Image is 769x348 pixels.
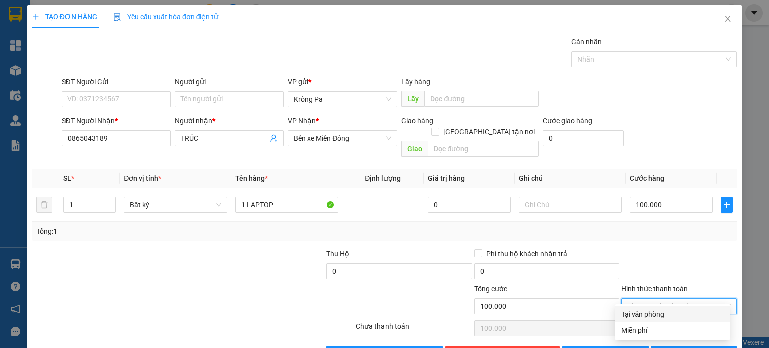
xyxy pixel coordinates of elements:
span: plus [32,13,39,20]
div: Chưa thanh toán [355,321,473,338]
span: Bến xe Miền Đông [294,131,391,146]
input: Dọc đường [424,91,539,107]
span: Bất kỳ [130,197,221,212]
span: Krông Pa [294,92,391,107]
div: SĐT Người Nhận [62,115,171,126]
button: Close [714,5,742,33]
input: 0 [428,197,511,213]
input: Ghi Chú [519,197,622,213]
span: SL [63,174,71,182]
span: user-add [270,134,278,142]
span: Giao hàng [401,117,433,125]
input: Cước giao hàng [543,130,624,146]
span: Phí thu hộ khách nhận trả [482,248,571,259]
span: Yêu cầu xuất hóa đơn điện tử [113,13,219,21]
span: Tổng cước [474,285,507,293]
th: Ghi chú [515,169,626,188]
span: TẠO ĐƠN HÀNG [32,13,97,21]
span: VP Nhận [288,117,316,125]
span: Đơn vị tính [124,174,161,182]
div: Miễn phí [621,325,724,336]
span: Tên hàng [235,174,268,182]
div: Tại văn phòng [621,309,724,320]
input: VD: Bàn, Ghế [235,197,338,213]
div: SĐT Người Gửi [62,76,171,87]
span: Giá trị hàng [428,174,465,182]
span: Định lượng [365,174,401,182]
span: Lấy [401,91,424,107]
label: Hình thức thanh toán [621,285,688,293]
label: Gán nhãn [571,38,602,46]
span: close [724,15,732,23]
input: Dọc đường [428,141,539,157]
button: delete [36,197,52,213]
span: plus [721,201,732,209]
span: Lấy hàng [401,78,430,86]
div: Người nhận [175,115,284,126]
div: Tổng: 1 [36,226,297,237]
span: Cước hàng [630,174,664,182]
div: VP gửi [288,76,397,87]
span: Thu Hộ [326,250,349,258]
label: Cước giao hàng [543,117,592,125]
div: Người gửi [175,76,284,87]
button: plus [721,197,733,213]
img: icon [113,13,121,21]
span: Giao [401,141,428,157]
span: [GEOGRAPHIC_DATA] tận nơi [439,126,539,137]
